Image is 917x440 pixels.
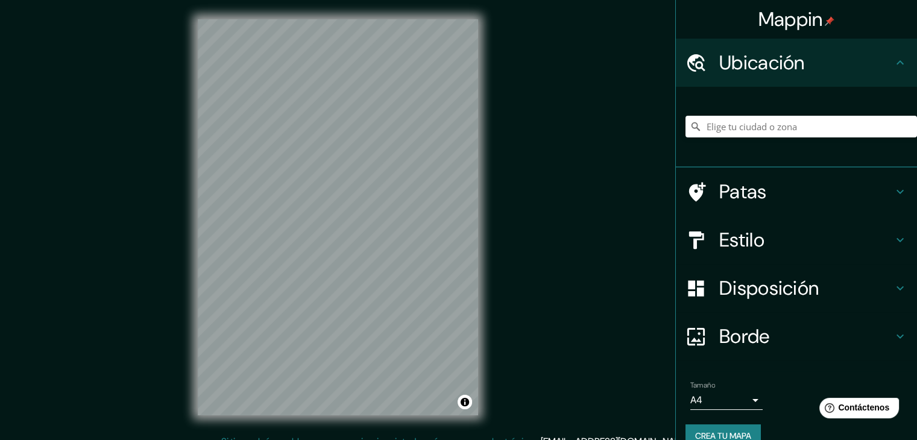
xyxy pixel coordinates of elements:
input: Elige tu ciudad o zona [685,116,917,137]
div: Patas [676,168,917,216]
div: Ubicación [676,39,917,87]
div: Borde [676,312,917,360]
font: Estilo [719,227,764,253]
font: Borde [719,324,770,349]
iframe: Lanzador de widgets de ayuda [810,393,904,427]
img: pin-icon.png [825,16,834,26]
div: Disposición [676,264,917,312]
font: Disposición [719,275,819,301]
font: Tamaño [690,380,715,390]
div: Estilo [676,216,917,264]
font: A4 [690,394,702,406]
canvas: Mapa [198,19,478,415]
div: A4 [690,391,763,410]
font: Ubicación [719,50,805,75]
font: Patas [719,179,767,204]
font: Mappin [758,7,823,32]
button: Activar o desactivar atribución [458,395,472,409]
